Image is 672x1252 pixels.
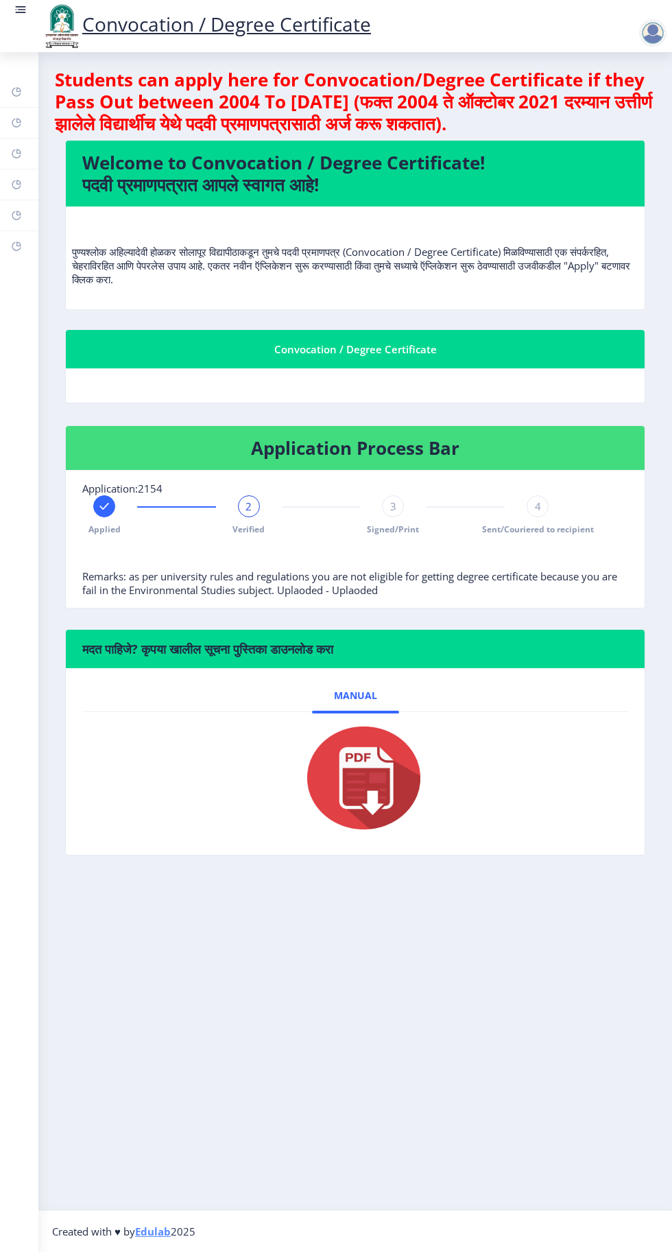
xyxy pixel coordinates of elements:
[135,1225,171,1238] a: Edulab
[82,437,628,459] h4: Application Process Bar
[72,217,638,286] p: पुण्यश्लोक अहिल्यादेवी होळकर सोलापूर विद्यापीठाकडून तुमचे पदवी प्रमाणपत्र (Convocation / Degree C...
[82,569,617,597] span: Remarks: as per university rules and regulations you are not eligible for getting degree certific...
[287,723,424,833] img: pdf.png
[82,152,628,196] h4: Welcome to Convocation / Degree Certificate! पदवी प्रमाणपत्रात आपले स्वागत आहे!
[312,679,399,712] a: Manual
[41,3,82,49] img: logo
[367,523,419,535] span: Signed/Print
[55,69,656,134] h4: Students can apply here for Convocation/Degree Certificate if they Pass Out between 2004 To [DATE...
[41,11,371,37] a: Convocation / Degree Certificate
[482,523,594,535] span: Sent/Couriered to recipient
[245,499,252,513] span: 2
[82,482,163,495] span: Application:2154
[334,690,377,701] span: Manual
[82,641,628,657] h6: मदत पाहिजे? कृपया खालील सूचना पुस्तिका डाउनलोड करा
[52,1225,195,1238] span: Created with ♥ by 2025
[232,523,265,535] span: Verified
[535,499,541,513] span: 4
[88,523,121,535] span: Applied
[82,341,628,357] div: Convocation / Degree Certificate
[390,499,396,513] span: 3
